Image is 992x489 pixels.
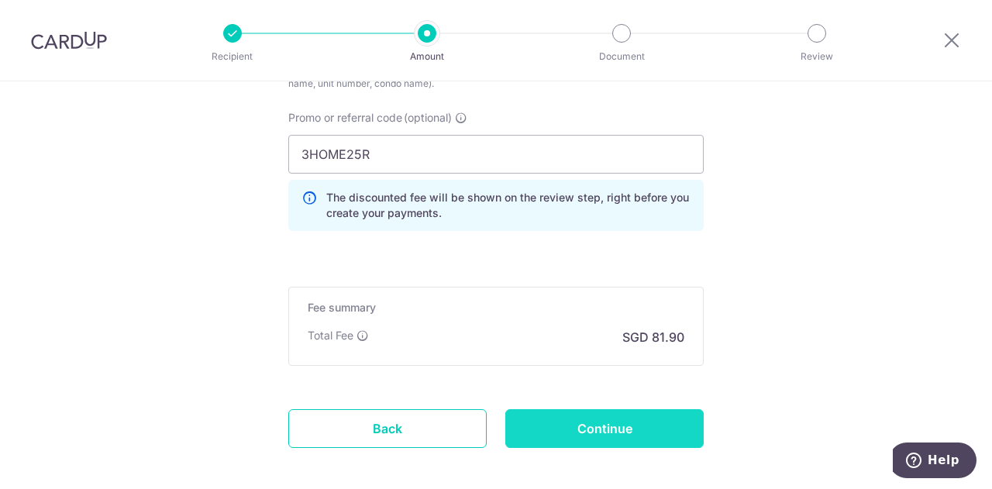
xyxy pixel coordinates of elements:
[404,110,452,126] span: (optional)
[505,409,704,448] input: Continue
[308,328,353,343] p: Total Fee
[31,31,107,50] img: CardUp
[308,300,684,315] h5: Fee summary
[288,110,402,126] span: Promo or referral code
[175,49,290,64] p: Recipient
[759,49,874,64] p: Review
[370,49,484,64] p: Amount
[288,409,487,448] a: Back
[564,49,679,64] p: Document
[893,443,976,481] iframe: Opens a widget where you can find more information
[622,328,684,346] p: SGD 81.90
[326,190,691,221] p: The discounted fee will be shown on the review step, right before you create your payments.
